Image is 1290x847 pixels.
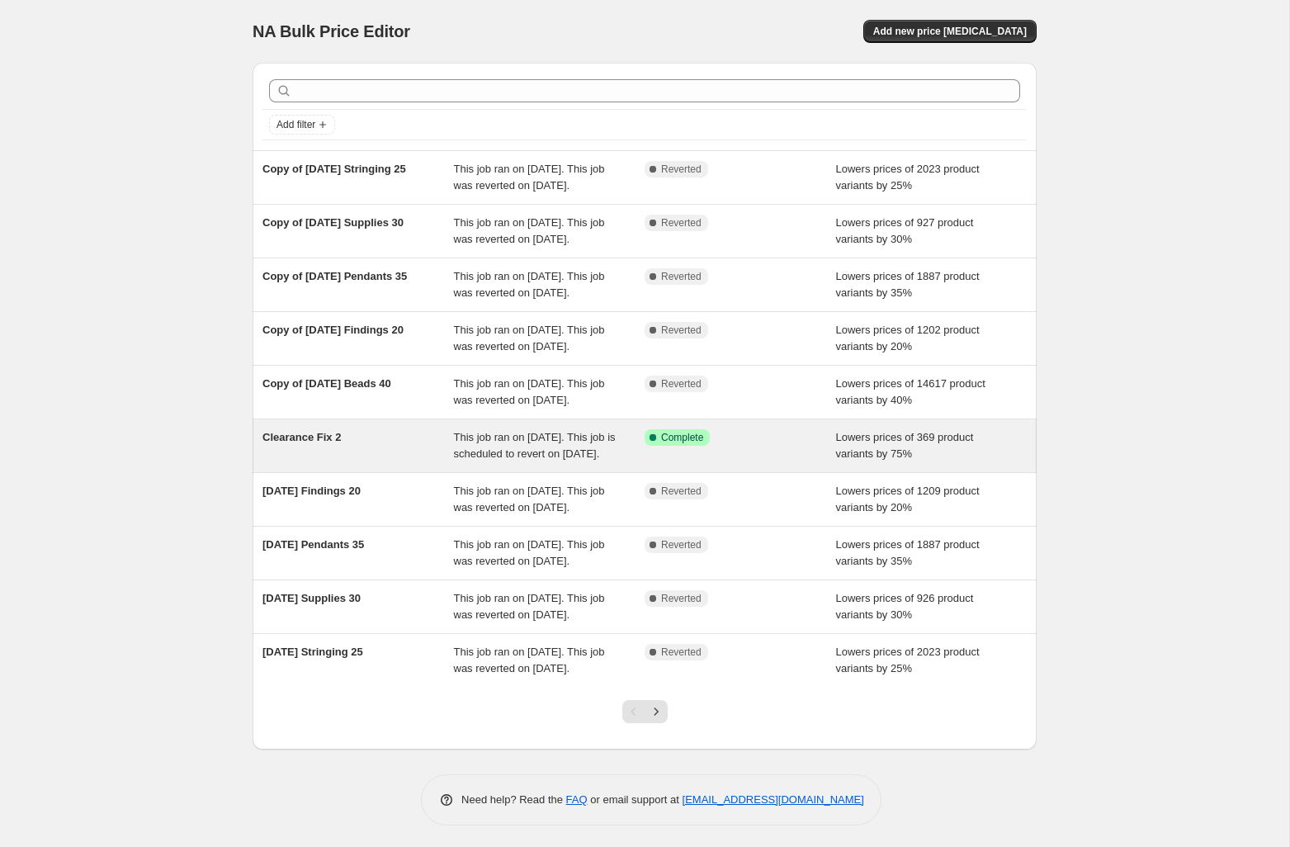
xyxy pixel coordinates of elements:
[622,700,668,723] nav: Pagination
[661,646,702,659] span: Reverted
[836,538,980,567] span: Lowers prices of 1887 product variants by 35%
[461,793,566,806] span: Need help? Read the
[253,22,410,40] span: NA Bulk Price Editor
[262,324,404,336] span: Copy of [DATE] Findings 20
[262,270,407,282] span: Copy of [DATE] Pendants 35
[836,485,980,513] span: Lowers prices of 1209 product variants by 20%
[454,646,605,674] span: This job ran on [DATE]. This job was reverted on [DATE].
[645,700,668,723] button: Next
[276,118,315,131] span: Add filter
[269,115,335,135] button: Add filter
[836,377,985,406] span: Lowers prices of 14617 product variants by 40%
[454,216,605,245] span: This job ran on [DATE]. This job was reverted on [DATE].
[661,216,702,229] span: Reverted
[454,324,605,353] span: This job ran on [DATE]. This job was reverted on [DATE].
[262,163,406,175] span: Copy of [DATE] Stringing 25
[262,646,363,658] span: [DATE] Stringing 25
[836,592,974,621] span: Lowers prices of 926 product variants by 30%
[262,377,391,390] span: Copy of [DATE] Beads 40
[661,324,702,337] span: Reverted
[454,592,605,621] span: This job ran on [DATE]. This job was reverted on [DATE].
[661,377,702,390] span: Reverted
[836,270,980,299] span: Lowers prices of 1887 product variants by 35%
[588,793,683,806] span: or email support at
[683,793,864,806] a: [EMAIL_ADDRESS][DOMAIN_NAME]
[454,485,605,513] span: This job ran on [DATE]. This job was reverted on [DATE].
[262,538,364,551] span: [DATE] Pendants 35
[873,25,1027,38] span: Add new price [MEDICAL_DATA]
[836,163,980,192] span: Lowers prices of 2023 product variants by 25%
[454,538,605,567] span: This job ran on [DATE]. This job was reverted on [DATE].
[566,793,588,806] a: FAQ
[661,592,702,605] span: Reverted
[262,485,361,497] span: [DATE] Findings 20
[454,270,605,299] span: This job ran on [DATE]. This job was reverted on [DATE].
[661,270,702,283] span: Reverted
[836,324,980,353] span: Lowers prices of 1202 product variants by 20%
[454,431,616,460] span: This job ran on [DATE]. This job is scheduled to revert on [DATE].
[863,20,1037,43] button: Add new price [MEDICAL_DATA]
[454,163,605,192] span: This job ran on [DATE]. This job was reverted on [DATE].
[661,538,702,551] span: Reverted
[262,592,361,604] span: [DATE] Supplies 30
[262,216,404,229] span: Copy of [DATE] Supplies 30
[836,431,974,460] span: Lowers prices of 369 product variants by 75%
[836,646,980,674] span: Lowers prices of 2023 product variants by 25%
[262,431,341,443] span: Clearance Fix 2
[836,216,974,245] span: Lowers prices of 927 product variants by 30%
[454,377,605,406] span: This job ran on [DATE]. This job was reverted on [DATE].
[661,163,702,176] span: Reverted
[661,485,702,498] span: Reverted
[661,431,703,444] span: Complete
